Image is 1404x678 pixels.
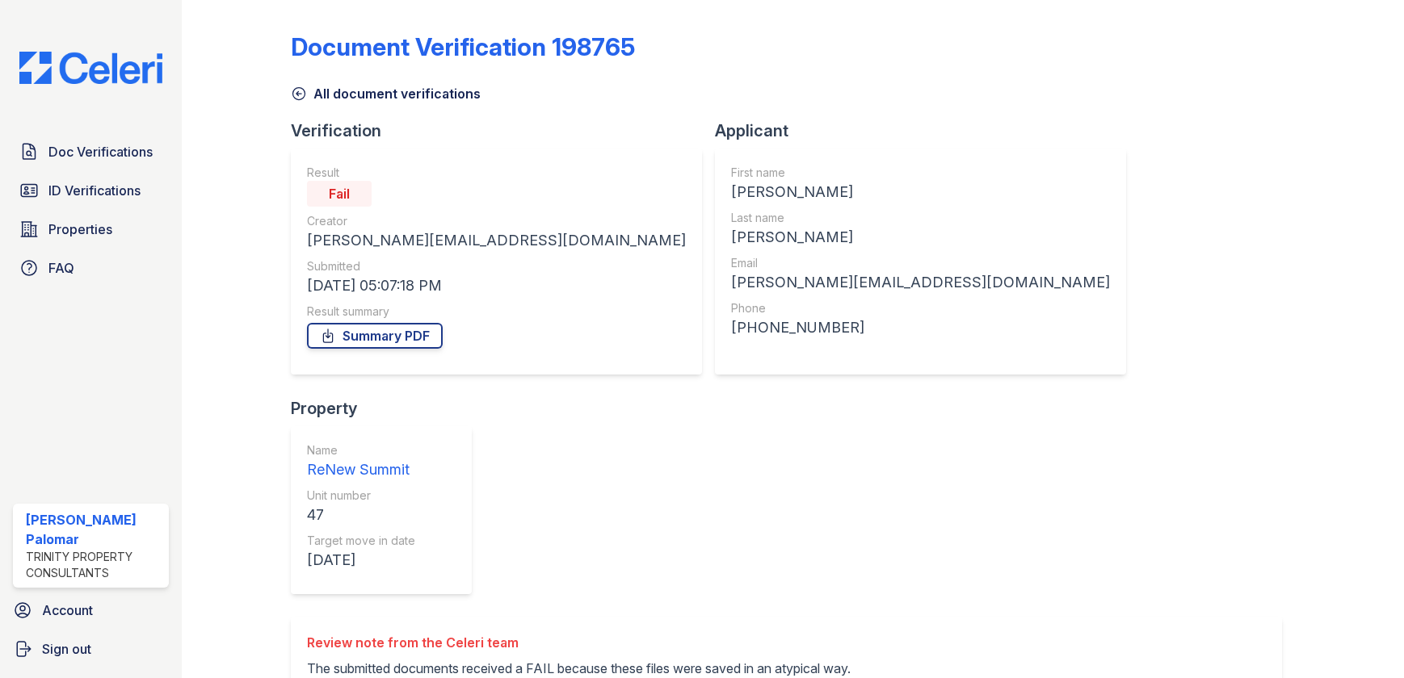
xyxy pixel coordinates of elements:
div: Phone [731,300,1110,316]
div: Target move in date [307,533,415,549]
span: Account [42,601,93,620]
div: Fail [307,181,372,207]
a: Account [6,594,175,626]
div: [PERSON_NAME] [731,226,1110,249]
div: Verification [291,119,715,142]
div: Result summary [307,303,686,320]
a: ID Verifications [13,174,169,207]
span: FAQ [48,258,74,278]
div: Email [731,255,1110,271]
a: Doc Verifications [13,136,169,168]
div: [PERSON_NAME] Palomar [26,510,162,549]
div: Property [291,397,485,420]
span: Doc Verifications [48,142,153,161]
span: Sign out [42,639,91,659]
div: Review note from the Celeri team [307,633,1109,652]
a: Summary PDF [307,323,443,349]
div: Document Verification 198765 [291,32,635,61]
div: Name [307,442,415,458]
div: Submitted [307,258,686,274]
div: Last name [731,210,1110,226]
div: Trinity Property Consultants [26,549,162,581]
div: First name [731,165,1110,181]
a: Name ReNew Summit [307,442,415,481]
div: Creator [307,213,686,229]
div: [PHONE_NUMBER] [731,316,1110,339]
iframe: chat widget [1336,613,1388,662]
a: FAQ [13,252,169,284]
span: Properties [48,220,112,239]
div: [DATE] 05:07:18 PM [307,274,686,297]
div: [PERSON_NAME][EMAIL_ADDRESS][DOMAIN_NAME] [307,229,686,252]
div: Applicant [715,119,1139,142]
span: ID Verifications [48,181,141,200]
div: Unit number [307,488,415,504]
a: Properties [13,213,169,245]
img: CE_Logo_Blue-a8612792a0a2168367f1c8372b55b34899dd931a85d93a1a3d3e32e68fde9ad4.png [6,52,175,84]
div: ReNew Summit [307,458,415,481]
div: [PERSON_NAME][EMAIL_ADDRESS][DOMAIN_NAME] [731,271,1110,294]
div: [PERSON_NAME] [731,181,1110,203]
div: Result [307,165,686,181]
a: Sign out [6,633,175,665]
a: All document verifications [291,84,481,103]
div: [DATE] [307,549,415,571]
div: 47 [307,504,415,526]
